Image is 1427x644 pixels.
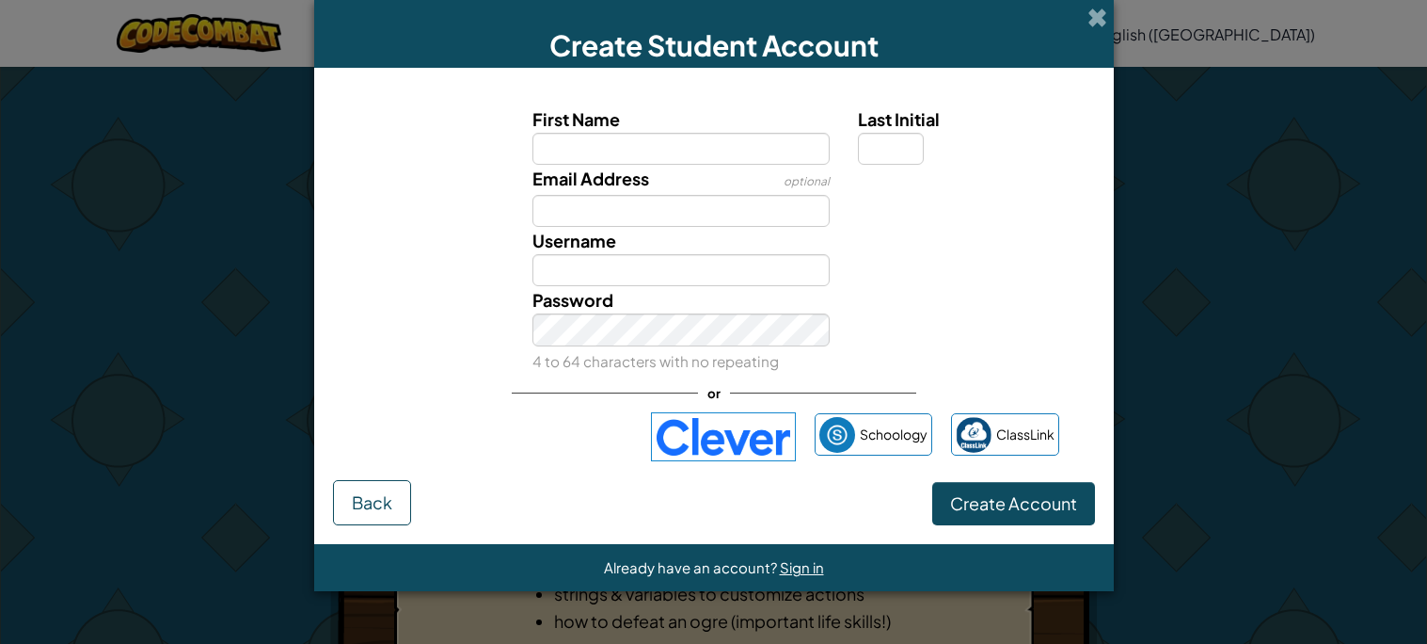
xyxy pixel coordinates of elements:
span: Password [532,289,613,311]
span: Last Initial [858,108,940,130]
a: Sign in [780,558,824,576]
span: Create Account [950,492,1077,514]
small: 4 to 64 characters with no repeating [532,352,779,370]
span: Back [352,491,392,513]
iframe: Sign in with Google Button [359,416,642,458]
span: First Name [532,108,620,130]
button: Create Account [932,482,1095,525]
span: Schoology [860,421,928,448]
button: Back [333,480,411,525]
span: Email Address [532,168,649,189]
span: Username [532,230,616,251]
img: clever-logo-blue.png [651,412,796,461]
img: classlink-logo-small.png [956,417,991,453]
span: or [698,379,730,407]
span: Already have an account? [604,558,780,576]
span: optional [784,174,830,188]
img: schoology.png [819,417,855,453]
span: Create Student Account [549,27,879,63]
span: ClassLink [996,421,1054,448]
